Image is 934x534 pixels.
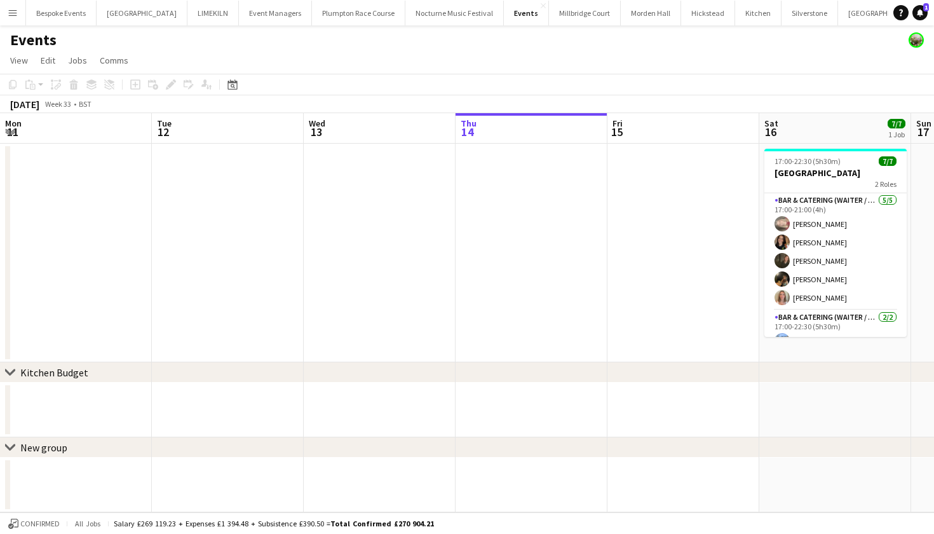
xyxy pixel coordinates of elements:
span: 15 [611,125,623,139]
button: Morden Hall [621,1,681,25]
div: BST [79,99,91,109]
span: Mon [5,118,22,129]
span: 14 [459,125,477,139]
button: LIMEKILN [187,1,239,25]
button: Event Managers [239,1,312,25]
div: Salary £269 119.23 + Expenses £1 394.48 + Subsistence £390.50 = [114,519,434,528]
span: 7/7 [888,119,905,128]
button: Confirmed [6,517,62,531]
a: Edit [36,52,60,69]
a: 1 [912,5,928,20]
span: Sun [916,118,931,129]
span: Edit [41,55,55,66]
button: Plumpton Race Course [312,1,405,25]
div: 1 Job [888,130,905,139]
span: Sat [764,118,778,129]
app-card-role: Bar & Catering (Waiter / waitress)5/517:00-21:00 (4h)[PERSON_NAME][PERSON_NAME][PERSON_NAME][PERS... [764,193,907,310]
span: 7/7 [879,156,897,166]
span: 2 Roles [875,179,897,189]
h3: [GEOGRAPHIC_DATA] [764,167,907,179]
a: View [5,52,33,69]
span: 1 [923,3,929,11]
span: Total Confirmed £270 904.21 [330,519,434,528]
span: 11 [3,125,22,139]
button: Events [504,1,549,25]
span: 13 [307,125,325,139]
span: Week 33 [42,99,74,109]
a: Jobs [63,52,92,69]
button: Kitchen [735,1,782,25]
button: Millbridge Court [549,1,621,25]
button: Silverstone [782,1,838,25]
span: Fri [613,118,623,129]
div: Kitchen Budget [20,366,88,379]
span: Tue [157,118,172,129]
button: Bespoke Events [26,1,97,25]
span: Thu [461,118,477,129]
span: 17 [914,125,931,139]
app-card-role: Bar & Catering (Waiter / waitress)2/217:00-22:30 (5h30m)[PERSON_NAME] [764,310,907,372]
span: Jobs [68,55,87,66]
a: Comms [95,52,133,69]
app-user-avatar: Staffing Manager [909,32,924,48]
span: Comms [100,55,128,66]
span: Wed [309,118,325,129]
button: [GEOGRAPHIC_DATA] [838,1,929,25]
span: 17:00-22:30 (5h30m) [775,156,841,166]
app-job-card: 17:00-22:30 (5h30m)7/7[GEOGRAPHIC_DATA]2 RolesBar & Catering (Waiter / waitress)5/517:00-21:00 (4... [764,149,907,337]
div: [DATE] [10,98,39,111]
button: Hickstead [681,1,735,25]
span: View [10,55,28,66]
span: 12 [155,125,172,139]
button: [GEOGRAPHIC_DATA] [97,1,187,25]
span: 16 [762,125,778,139]
h1: Events [10,31,57,50]
button: Nocturne Music Festival [405,1,504,25]
div: New group [20,441,67,454]
span: All jobs [72,519,103,528]
span: Confirmed [20,519,60,528]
